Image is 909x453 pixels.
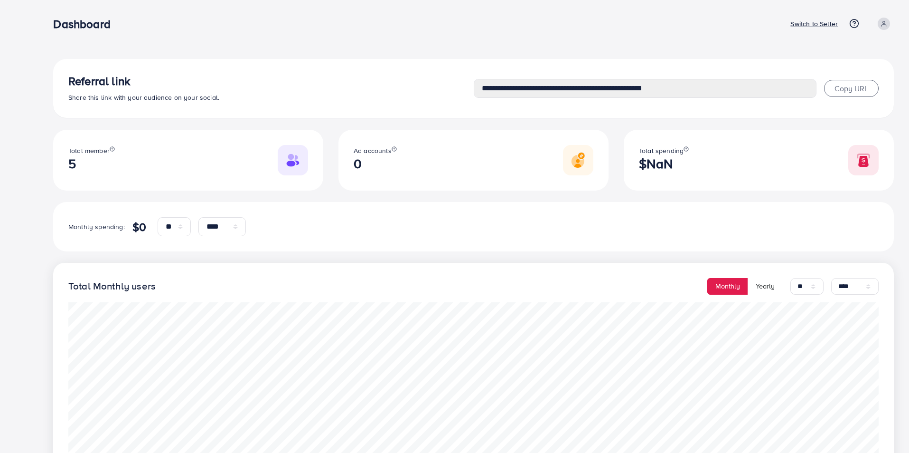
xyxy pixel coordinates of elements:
h2: $NaN [639,156,689,172]
h3: Referral link [68,74,474,88]
p: Switch to Seller [790,18,838,29]
button: Copy URL [824,80,879,97]
img: Responsive image [848,145,879,175]
span: Copy URL [834,83,868,94]
span: Share this link with your audience on your social. [68,93,219,102]
h2: 5 [68,156,115,172]
h2: 0 [354,156,397,172]
span: Ad accounts [354,146,392,155]
h4: Total Monthly users [68,280,156,292]
span: Total spending [639,146,684,155]
p: Monthly spending: [68,221,125,232]
h4: $0 [132,220,146,234]
img: Responsive image [563,145,593,175]
h3: Dashboard [53,17,118,31]
span: Total member [68,146,110,155]
img: Responsive image [278,145,308,175]
button: Monthly [707,278,748,295]
button: Yearly [748,278,783,295]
